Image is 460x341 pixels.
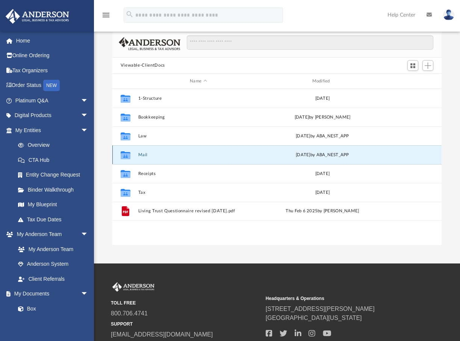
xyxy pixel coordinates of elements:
a: Box [11,301,92,316]
div: [DATE] by [PERSON_NAME] [262,114,383,121]
button: Bookkeeping [138,115,259,120]
span: arrow_drop_down [81,227,96,242]
small: SUPPORT [111,321,260,327]
i: search [126,10,134,18]
a: Order StatusNEW [5,78,100,93]
a: Entity Change Request [11,167,100,183]
input: Search files and folders [187,35,433,50]
a: Tax Organizers [5,63,100,78]
a: [STREET_ADDRESS][PERSON_NAME] [266,306,375,312]
span: arrow_drop_down [81,123,96,138]
a: My Documentsarrow_drop_down [5,286,96,301]
a: Anderson System [11,257,96,272]
a: menu [101,14,110,20]
span: arrow_drop_down [81,108,96,123]
small: Headquarters & Operations [266,295,415,302]
a: [GEOGRAPHIC_DATA][US_STATE] [266,315,362,321]
div: id [115,78,134,85]
a: Client Referrals [11,271,96,286]
div: [DATE] [262,170,383,177]
span: arrow_drop_down [81,286,96,302]
div: [DATE] [262,189,383,196]
div: Modified [262,78,383,85]
button: Receipts [138,171,259,176]
button: Switch to Grid View [407,60,419,71]
a: CTA Hub [11,152,100,167]
div: Name [138,78,259,85]
button: Mail [138,152,259,157]
a: Home [5,33,100,48]
div: NEW [43,80,60,91]
div: id [386,78,439,85]
a: My Blueprint [11,197,96,212]
div: [DATE] [262,95,383,102]
a: Binder Walkthrough [11,182,100,197]
div: [DATE] by ABA_NEST_APP [262,152,383,158]
i: menu [101,11,110,20]
div: [DATE] by ABA_NEST_APP [262,133,383,140]
a: 800.706.4741 [111,310,148,317]
button: Tax [138,190,259,195]
button: Living Trust Questionnaire revised [DATE].pdf [138,209,259,214]
button: Add [422,60,434,71]
button: Law [138,134,259,139]
img: User Pic [443,9,454,20]
a: My Anderson Team [11,242,92,257]
small: TOLL FREE [111,300,260,306]
a: [EMAIL_ADDRESS][DOMAIN_NAME] [111,331,213,338]
span: arrow_drop_down [81,93,96,108]
div: grid [112,89,442,245]
a: Overview [11,138,100,153]
img: Anderson Advisors Platinum Portal [111,282,156,292]
div: Thu Feb 6 2025 by [PERSON_NAME] [262,208,383,215]
button: Viewable-ClientDocs [121,62,165,69]
a: Online Ordering [5,48,100,63]
a: Platinum Q&Aarrow_drop_down [5,93,100,108]
a: My Entitiesarrow_drop_down [5,123,100,138]
img: Anderson Advisors Platinum Portal [3,9,71,24]
a: My Anderson Teamarrow_drop_down [5,227,96,242]
button: 1-Structure [138,96,259,101]
a: Tax Due Dates [11,212,100,227]
a: Digital Productsarrow_drop_down [5,108,100,123]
